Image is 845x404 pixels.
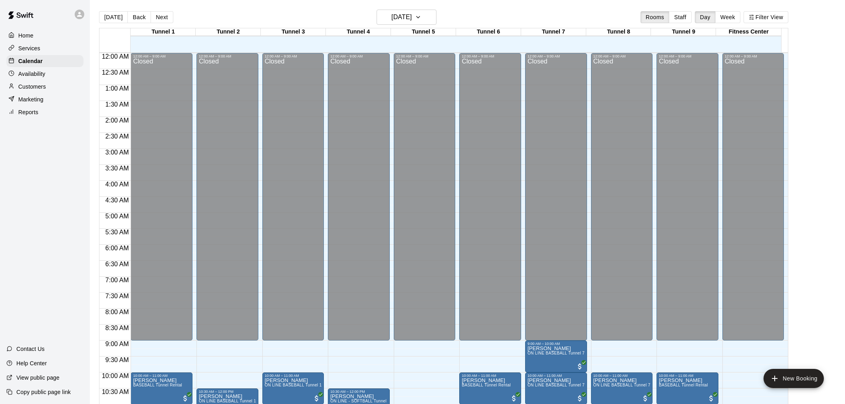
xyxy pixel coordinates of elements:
div: Closed [396,58,453,343]
div: 9:00 AM – 10:00 AM: Ben Zielinski [525,341,587,372]
span: 12:30 AM [100,69,131,76]
span: ON LINE BASEBALL Tunnel 7-9 Rental [528,351,602,355]
div: 12:00 AM – 9:00 AM [725,54,782,58]
div: 12:00 AM – 9:00 AM: Closed [591,53,653,341]
button: Back [127,11,151,23]
span: All customers have paid [313,394,321,402]
span: ON LINE BASEBALL Tunnel 1-6 Rental [265,383,339,387]
span: 9:30 AM [103,356,131,363]
div: 12:00 AM – 9:00 AM [593,54,651,58]
div: Closed [265,58,322,343]
span: 5:00 AM [103,213,131,220]
div: 12:00 AM – 9:00 AM: Closed [459,53,521,341]
span: BASEBALL Tunnel Rental [659,383,708,387]
div: 12:00 AM – 9:00 AM: Closed [328,53,390,341]
button: Week [715,11,740,23]
span: ON LINE - SOFTBALL Tunnel 1-6 Rental [330,399,407,403]
p: View public page [16,374,60,382]
span: 6:30 AM [103,261,131,267]
div: Tunnel 9 [651,28,716,36]
span: 3:30 AM [103,165,131,172]
span: 7:00 AM [103,277,131,283]
span: All customers have paid [181,394,189,402]
a: Customers [6,81,83,93]
span: All customers have paid [576,394,584,402]
span: All customers have paid [510,394,518,402]
div: 10:00 AM – 11:00 AM [133,374,190,378]
div: Tunnel 1 [131,28,196,36]
div: 10:00 AM – 11:00 AM [593,374,651,378]
span: 2:00 AM [103,117,131,124]
a: Calendar [6,55,83,67]
span: ON LINE BASEBALL Tunnel 7-9 Rental [528,383,602,387]
div: 10:00 AM – 11:00 AM [462,374,519,378]
div: Fitness Center [716,28,781,36]
span: All customers have paid [576,362,584,370]
button: Day [695,11,716,23]
p: Help Center [16,359,47,367]
span: ON LINE BASEBALL Tunnel 7-9 Rental [593,383,668,387]
span: BASEBALL Tunnel Rental [462,383,511,387]
span: 4:00 AM [103,181,131,188]
div: 12:00 AM – 9:00 AM [199,54,256,58]
div: 10:00 AM – 11:00 AM [528,374,585,378]
span: 9:00 AM [103,341,131,347]
div: 12:00 AM – 9:00 AM [659,54,716,58]
p: Copy public page link [16,388,71,396]
div: Closed [199,58,256,343]
span: 8:00 AM [103,309,131,315]
h6: [DATE] [391,12,412,23]
span: 4:30 AM [103,197,131,204]
p: Services [18,44,40,52]
div: 10:00 AM – 11:00 AM [265,374,322,378]
div: 12:00 AM – 9:00 AM [462,54,519,58]
span: 12:00 AM [100,53,131,60]
div: 12:00 AM – 9:00 AM [133,54,190,58]
div: 12:00 AM – 9:00 AM: Closed [657,53,718,341]
span: 5:30 AM [103,229,131,236]
span: 10:30 AM [100,388,131,395]
div: Tunnel 7 [521,28,586,36]
p: Availability [18,70,46,78]
button: Next [151,11,173,23]
p: Calendar [18,57,43,65]
div: 12:00 AM – 9:00 AM: Closed [394,53,456,341]
button: Filter View [744,11,788,23]
a: Reports [6,106,83,118]
span: 8:30 AM [103,325,131,331]
div: 12:00 AM – 9:00 AM [528,54,585,58]
div: Tunnel 3 [261,28,326,36]
div: 12:00 AM – 9:00 AM: Closed [196,53,258,341]
p: Home [18,32,34,40]
button: [DATE] [99,11,128,23]
span: 1:00 AM [103,85,131,92]
button: add [764,369,824,388]
span: All customers have paid [641,394,649,402]
p: Reports [18,108,38,116]
div: 10:30 AM – 12:00 PM [330,390,387,394]
div: Tunnel 6 [456,28,521,36]
div: 12:00 AM – 9:00 AM [396,54,453,58]
div: Closed [462,58,519,343]
a: Marketing [6,93,83,105]
div: Tunnel 5 [391,28,456,36]
div: 12:00 AM – 9:00 AM [265,54,322,58]
div: Closed [133,58,190,343]
div: 9:00 AM – 10:00 AM [528,342,585,346]
span: 7:30 AM [103,293,131,299]
span: 3:00 AM [103,149,131,156]
a: Services [6,42,83,54]
span: 2:30 AM [103,133,131,140]
a: Home [6,30,83,42]
div: Closed [593,58,651,343]
div: Closed [725,58,782,343]
button: Rooms [641,11,669,23]
span: 6:00 AM [103,245,131,252]
a: Availability [6,68,83,80]
span: ON LINE BASEBALL Tunnel 1-6 Rental [199,399,274,403]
